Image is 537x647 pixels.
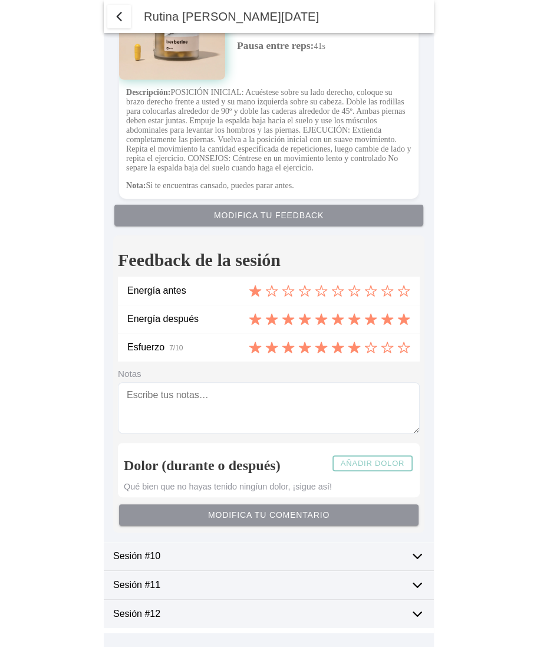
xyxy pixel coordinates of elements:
[237,40,419,52] p: 41s
[126,181,146,190] strong: Nota:
[113,551,401,561] ion-label: Sesión #10
[127,314,249,324] ion-label: Energía después
[126,88,411,173] p: POSICIÓN INICIAL: Acuéstese sobre su lado derecho, coloque su brazo derecho frente a usted y su m...
[332,455,413,471] ion-button: Añadir dolor
[113,609,401,619] ion-label: Sesión #12
[119,504,419,526] ion-button: Modifica tu comentario
[114,205,423,226] ion-button: Modifica tu feedback
[127,342,249,353] ion-label: Esfuerzo
[124,458,281,472] h4: Dolor (durante o después)
[126,88,170,97] strong: Descripción:
[127,285,249,296] ion-label: Energía antes
[126,181,411,191] p: Si te encuentras cansado, puedes parar antes.
[124,482,414,491] div: Qué bien que no hayas tenido ningíun dolor, ¡sigue así!
[113,580,401,590] ion-label: Sesión #11
[118,249,420,271] h3: Feedback de la sesión
[118,369,420,379] label: Notas
[237,40,314,51] span: Pausa entre reps:
[132,10,434,24] ion-title: Rutina [PERSON_NAME][DATE]
[169,344,183,352] small: 7/10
